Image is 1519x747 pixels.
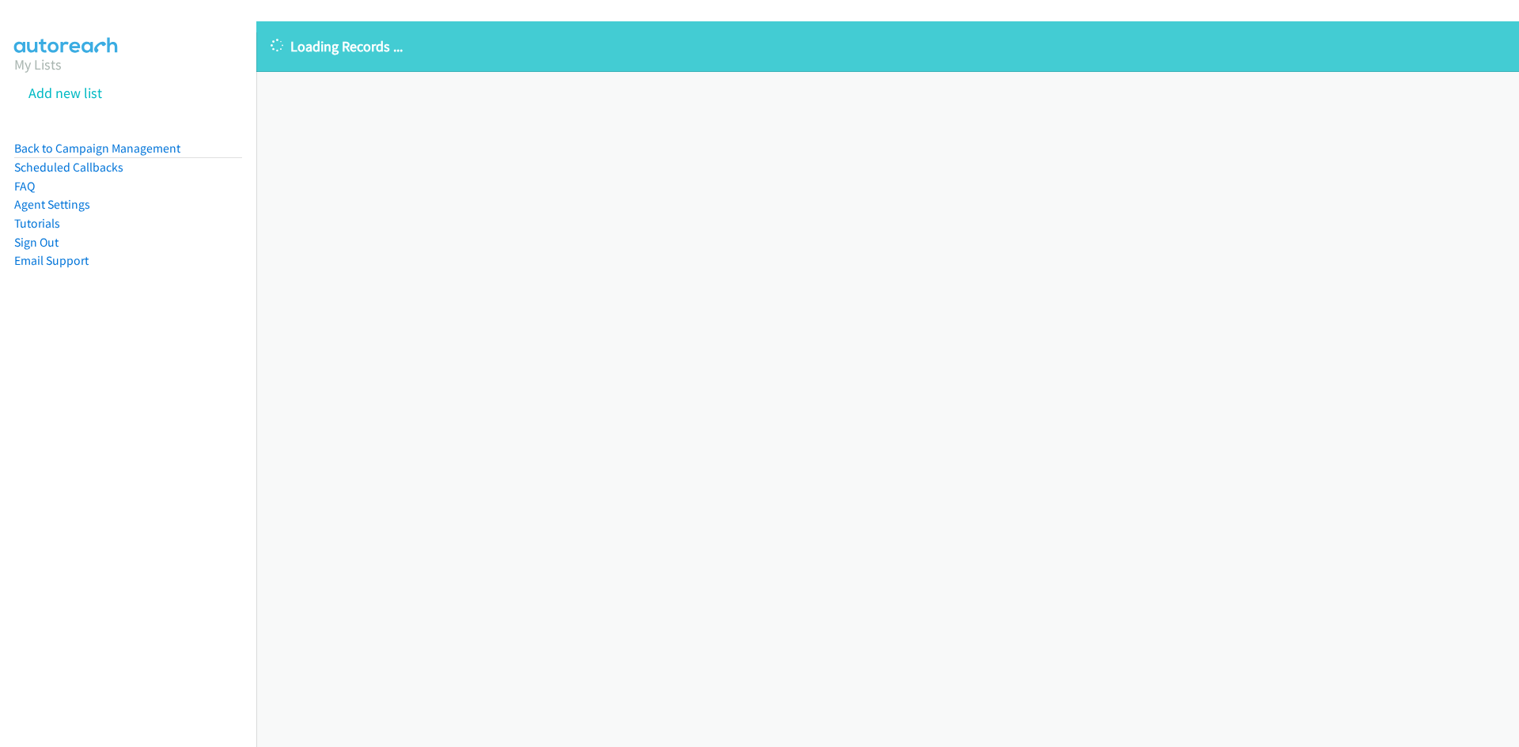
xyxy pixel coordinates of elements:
a: Agent Settings [14,197,90,212]
a: My Lists [14,55,62,74]
a: Add new list [28,84,102,102]
a: Scheduled Callbacks [14,160,123,175]
a: FAQ [14,179,35,194]
p: Loading Records ... [271,36,1505,57]
a: Tutorials [14,216,60,231]
a: Back to Campaign Management [14,141,180,156]
a: Sign Out [14,235,59,250]
a: Email Support [14,253,89,268]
